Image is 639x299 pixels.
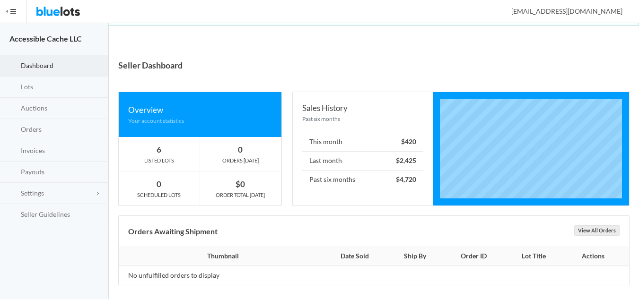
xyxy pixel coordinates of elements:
[302,151,423,171] li: Last month
[21,146,45,154] span: Invoices
[302,102,423,114] div: Sales History
[119,191,200,199] div: SCHEDULED LOTS
[157,145,161,154] strong: 6
[118,58,183,72] h1: Seller Dashboard
[563,247,629,266] th: Actions
[21,125,42,133] span: Orders
[302,133,423,152] li: This month
[388,247,443,266] th: Ship By
[200,156,281,165] div: ORDERS [DATE]
[157,179,161,189] strong: 0
[302,114,423,123] div: Past six months
[21,189,44,197] span: Settings
[236,179,245,189] strong: $0
[574,225,620,236] a: View All Orders
[119,247,322,266] th: Thumbnail
[401,137,416,145] strong: $420
[396,156,416,164] strong: $2,425
[322,247,388,266] th: Date Sold
[128,116,272,125] div: Your account statistics
[21,61,53,69] span: Dashboard
[200,191,281,199] div: ORDER TOTAL [DATE]
[119,156,200,165] div: LISTED LOTS
[396,175,416,183] strong: $4,720
[128,227,218,236] b: Orders Awaiting Shipment
[128,103,272,116] div: Overview
[9,34,82,43] strong: Accessible Cache LLC
[21,210,70,218] span: Seller Guidelines
[443,247,505,266] th: Order ID
[21,83,33,91] span: Lots
[21,104,47,112] span: Auctions
[302,170,423,189] li: Past six months
[505,247,563,266] th: Lot Title
[119,266,322,285] td: No unfulfilled orders to display
[21,168,44,176] span: Payouts
[501,7,622,15] span: [EMAIL_ADDRESS][DOMAIN_NAME]
[238,145,243,154] strong: 0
